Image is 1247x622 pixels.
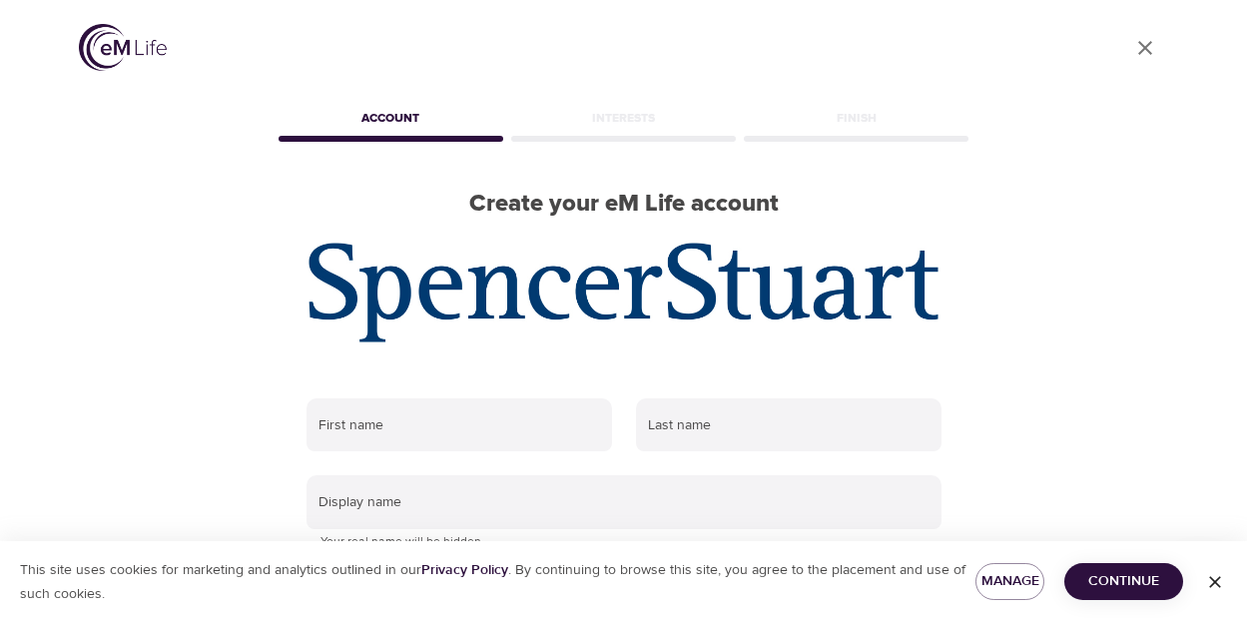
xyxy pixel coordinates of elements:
a: Privacy Policy [421,561,508,579]
button: Manage [975,563,1044,600]
img: logo [79,24,167,71]
button: Continue [1064,563,1183,600]
span: Continue [1080,569,1167,594]
p: Your real name will be hidden. [320,532,928,552]
img: org_logo_448.jpg [309,243,939,342]
h2: Create your eM Life account [275,190,973,219]
span: Manage [991,569,1028,594]
a: close [1121,24,1169,72]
